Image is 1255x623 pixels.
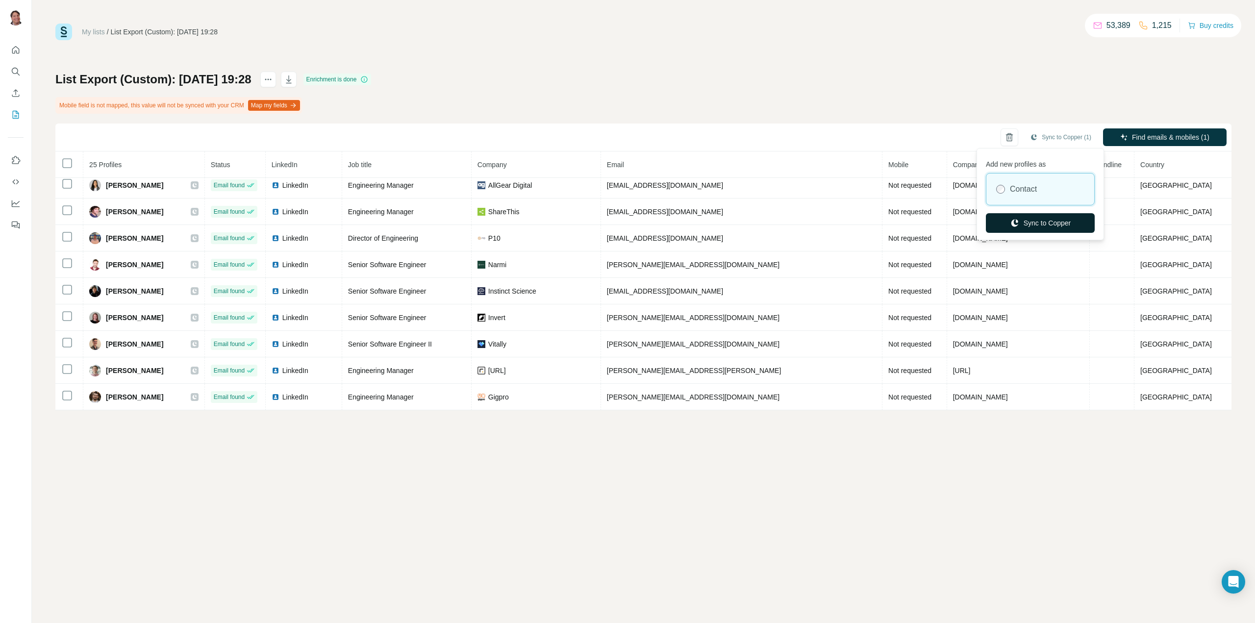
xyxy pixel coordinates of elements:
[55,24,72,40] img: Surfe Logo
[348,287,427,295] span: Senior Software Engineer
[607,261,779,269] span: [PERSON_NAME][EMAIL_ADDRESS][DOMAIN_NAME]
[488,313,505,323] span: Invert
[272,287,279,295] img: LinkedIn logo
[272,161,298,169] span: LinkedIn
[89,206,101,218] img: Avatar
[1140,161,1164,169] span: Country
[282,233,308,243] span: LinkedIn
[888,261,931,269] span: Not requested
[214,207,245,216] span: Email found
[282,260,308,270] span: LinkedIn
[986,213,1095,233] button: Sync to Copper
[477,234,485,242] img: company-logo
[106,260,163,270] span: [PERSON_NAME]
[89,161,122,169] span: 25 Profiles
[89,338,101,350] img: Avatar
[107,27,109,37] li: /
[55,97,302,114] div: Mobile field is not mapped, this value will not be synced with your CRM
[1188,19,1233,32] button: Buy credits
[477,340,485,348] img: company-logo
[282,207,308,217] span: LinkedIn
[8,151,24,169] button: Use Surfe on LinkedIn
[953,261,1008,269] span: [DOMAIN_NAME]
[348,314,427,322] span: Senior Software Engineer
[888,367,931,374] span: Not requested
[888,208,931,216] span: Not requested
[214,313,245,322] span: Email found
[348,181,414,189] span: Engineering Manager
[348,367,414,374] span: Engineering Manager
[8,63,24,80] button: Search
[111,27,218,37] div: List Export (Custom): [DATE] 19:28
[488,286,536,296] span: Instinct Science
[888,314,931,322] span: Not requested
[477,261,485,269] img: company-logo
[8,10,24,25] img: Avatar
[282,366,308,375] span: LinkedIn
[348,208,414,216] span: Engineering Manager
[488,392,509,402] span: Gigpro
[272,234,279,242] img: LinkedIn logo
[607,367,781,374] span: [PERSON_NAME][EMAIL_ADDRESS][PERSON_NAME]
[282,180,308,190] span: LinkedIn
[953,393,1008,401] span: [DOMAIN_NAME]
[953,208,1008,216] span: [DOMAIN_NAME]
[1140,181,1212,189] span: [GEOGRAPHIC_DATA]
[607,287,723,295] span: [EMAIL_ADDRESS][DOMAIN_NAME]
[477,287,485,295] img: company-logo
[348,234,418,242] span: Director of Engineering
[888,287,931,295] span: Not requested
[477,393,485,401] img: company-logo
[260,72,276,87] button: actions
[1140,208,1212,216] span: [GEOGRAPHIC_DATA]
[1140,340,1212,348] span: [GEOGRAPHIC_DATA]
[607,181,723,189] span: [EMAIL_ADDRESS][DOMAIN_NAME]
[282,392,308,402] span: LinkedIn
[8,195,24,212] button: Dashboard
[607,234,723,242] span: [EMAIL_ADDRESS][DOMAIN_NAME]
[55,72,251,87] h1: List Export (Custom): [DATE] 19:28
[106,392,163,402] span: [PERSON_NAME]
[272,367,279,374] img: LinkedIn logo
[348,261,427,269] span: Senior Software Engineer
[607,340,779,348] span: [PERSON_NAME][EMAIL_ADDRESS][DOMAIN_NAME]
[953,234,1008,242] span: [DOMAIN_NAME]
[89,312,101,324] img: Avatar
[488,233,501,243] span: P10
[477,208,485,216] img: company-logo
[488,180,532,190] span: AllGear Digital
[272,393,279,401] img: LinkedIn logo
[8,41,24,59] button: Quick start
[488,207,520,217] span: ShareThis
[953,340,1008,348] span: [DOMAIN_NAME]
[248,100,300,111] button: Map my fields
[272,314,279,322] img: LinkedIn logo
[106,207,163,217] span: [PERSON_NAME]
[1152,20,1172,31] p: 1,215
[8,106,24,124] button: My lists
[282,313,308,323] span: LinkedIn
[348,161,372,169] span: Job title
[303,74,372,85] div: Enrichment is done
[488,366,506,375] span: [URL]
[1140,287,1212,295] span: [GEOGRAPHIC_DATA]
[1140,234,1212,242] span: [GEOGRAPHIC_DATA]
[348,340,432,348] span: Senior Software Engineer II
[888,393,931,401] span: Not requested
[214,181,245,190] span: Email found
[8,216,24,234] button: Feedback
[214,366,245,375] span: Email found
[1103,128,1227,146] button: Find emails & mobiles (1)
[106,366,163,375] span: [PERSON_NAME]
[1106,20,1130,31] p: 53,389
[106,233,163,243] span: [PERSON_NAME]
[1096,161,1122,169] span: Landline
[953,314,1008,322] span: [DOMAIN_NAME]
[888,234,931,242] span: Not requested
[106,286,163,296] span: [PERSON_NAME]
[106,180,163,190] span: [PERSON_NAME]
[477,161,507,169] span: Company
[986,155,1095,169] p: Add new profiles as
[89,232,101,244] img: Avatar
[272,261,279,269] img: LinkedIn logo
